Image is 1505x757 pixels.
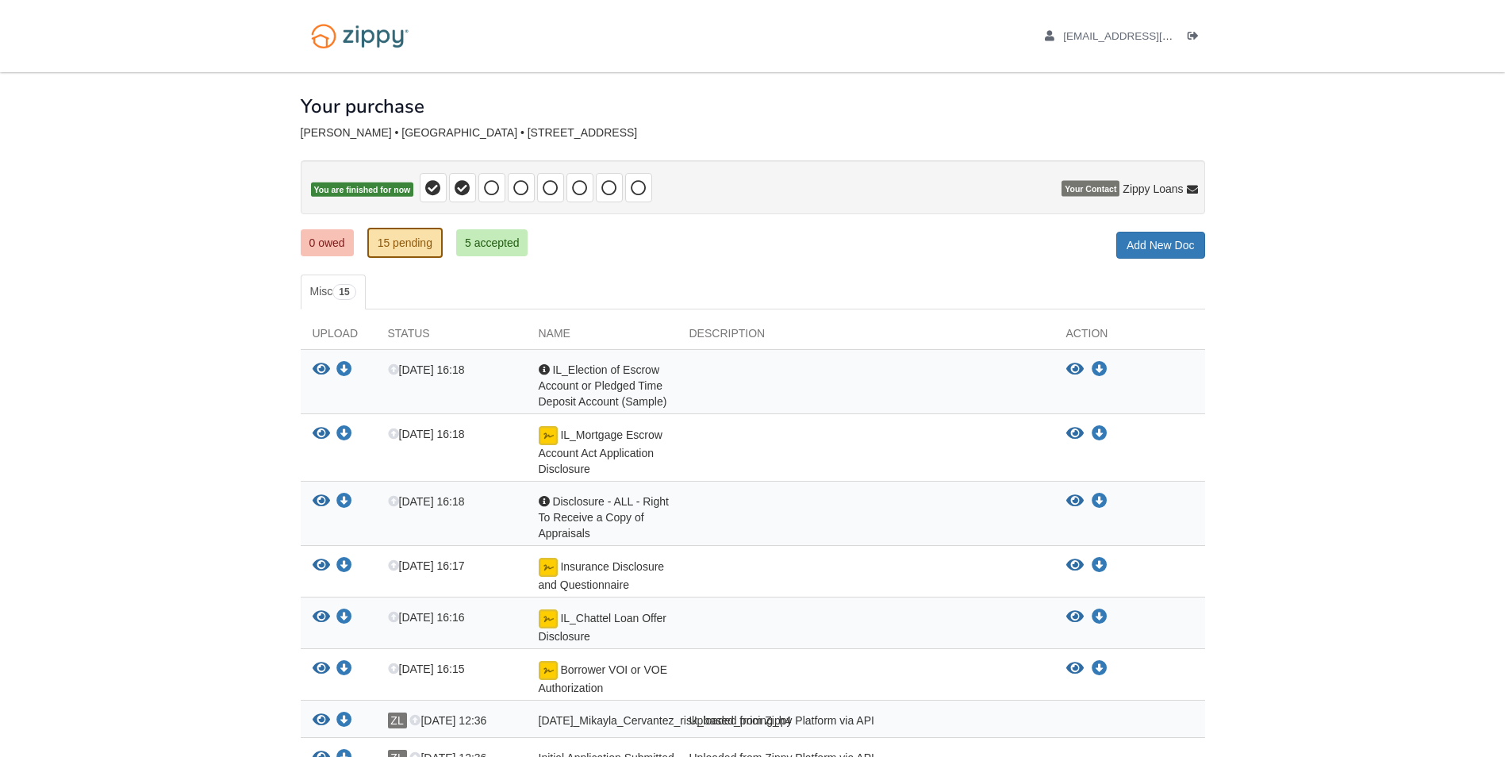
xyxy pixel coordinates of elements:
[336,364,352,377] a: Download IL_Election of Escrow Account or Pledged Time Deposit Account (Sample)
[539,612,667,643] span: IL_Chattel Loan Offer Disclosure
[301,325,376,349] div: Upload
[313,494,330,510] button: View Disclosure - ALL - Right To Receive a Copy of Appraisals
[1066,609,1084,625] button: View IL_Chattel Loan Offer Disclosure
[1045,30,1246,46] a: edit profile
[336,428,352,441] a: Download IL_Mortgage Escrow Account Act Application Disclosure
[336,612,352,624] a: Download IL_Chattel Loan Offer Disclosure
[1062,181,1119,197] span: Your Contact
[301,96,424,117] h1: Your purchase
[1066,661,1084,677] button: View Borrower VOI or VOE Authorization
[539,609,558,628] img: Document fully signed
[678,713,1054,733] div: Uploaded from Zippy Platform via API
[539,714,792,727] span: [DATE]_Mikayla_Cervantez_risk_based_pricing_h4
[539,495,669,540] span: Disclosure - ALL - Right To Receive a Copy of Appraisals
[301,126,1205,140] div: [PERSON_NAME] • [GEOGRAPHIC_DATA] • [STREET_ADDRESS]
[409,714,486,727] span: [DATE] 12:36
[332,284,355,300] span: 15
[1116,232,1205,259] a: Add New Doc
[301,16,419,56] img: Logo
[336,663,352,676] a: Download Borrower VOI or VOE Authorization
[388,611,465,624] span: [DATE] 16:16
[1063,30,1245,42] span: pattysue.young@gmail.com
[1092,428,1108,440] a: Download IL_Mortgage Escrow Account Act Application Disclosure
[456,229,528,256] a: 5 accepted
[1066,558,1084,574] button: View Insurance Disclosure and Questionnaire
[1054,325,1205,349] div: Action
[678,325,1054,349] div: Description
[1092,611,1108,624] a: Download IL_Chattel Loan Offer Disclosure
[313,713,330,729] button: View 08-21-2025_Mikayla_Cervantez_risk_based_pricing_h4
[367,228,443,258] a: 15 pending
[336,496,352,509] a: Download Disclosure - ALL - Right To Receive a Copy of Appraisals
[311,183,414,198] span: You are finished for now
[313,609,330,626] button: View IL_Chattel Loan Offer Disclosure
[301,229,354,256] a: 0 owed
[539,560,665,591] span: Insurance Disclosure and Questionnaire
[539,663,667,694] span: Borrower VOI or VOE Authorization
[539,363,667,408] span: IL_Election of Escrow Account or Pledged Time Deposit Account (Sample)
[527,325,678,349] div: Name
[1066,362,1084,378] button: View IL_Election of Escrow Account or Pledged Time Deposit Account (Sample)
[388,713,407,728] span: ZL
[388,363,465,376] span: [DATE] 16:18
[313,362,330,378] button: View IL_Election of Escrow Account or Pledged Time Deposit Account (Sample)
[376,325,527,349] div: Status
[1066,494,1084,509] button: View Disclosure - ALL - Right To Receive a Copy of Appraisals
[313,426,330,443] button: View IL_Mortgage Escrow Account Act Application Disclosure
[336,715,352,728] a: Download 08-21-2025_Mikayla_Cervantez_risk_based_pricing_h4
[1092,559,1108,572] a: Download Insurance Disclosure and Questionnaire
[539,661,558,680] img: Document fully signed
[313,661,330,678] button: View Borrower VOI or VOE Authorization
[1123,181,1183,197] span: Zippy Loans
[1188,30,1205,46] a: Log out
[388,663,465,675] span: [DATE] 16:15
[539,428,662,475] span: IL_Mortgage Escrow Account Act Application Disclosure
[388,495,465,508] span: [DATE] 16:18
[1066,426,1084,442] button: View IL_Mortgage Escrow Account Act Application Disclosure
[301,275,366,309] a: Misc
[1092,495,1108,508] a: Download Disclosure - ALL - Right To Receive a Copy of Appraisals
[1092,363,1108,376] a: Download IL_Election of Escrow Account or Pledged Time Deposit Account (Sample)
[336,560,352,573] a: Download Insurance Disclosure and Questionnaire
[388,559,465,572] span: [DATE] 16:17
[388,428,465,440] span: [DATE] 16:18
[539,426,558,445] img: Document fully signed
[313,558,330,574] button: View Insurance Disclosure and Questionnaire
[1092,663,1108,675] a: Download Borrower VOI or VOE Authorization
[539,558,558,577] img: Document fully signed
